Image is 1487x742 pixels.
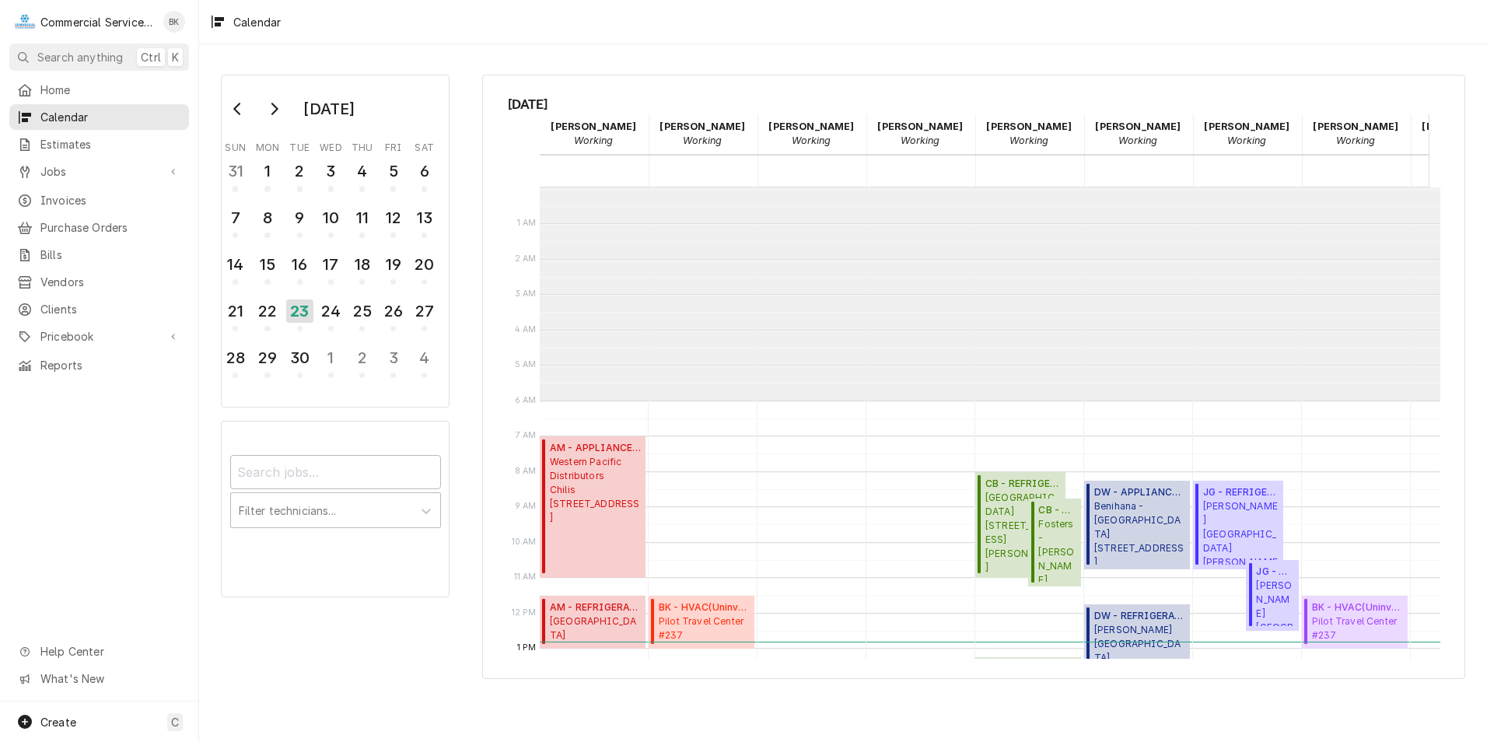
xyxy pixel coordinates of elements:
[1084,481,1191,569] div: [Service] DW - APPLIANCE Benihana - Monterey 136 Olivier Street, Monterey, CA 93940 ID: JOB-9643 ...
[683,135,722,146] em: Working
[221,421,450,597] div: Calendar Filters
[1094,499,1185,565] span: Benihana - [GEOGRAPHIC_DATA] [STREET_ADDRESS]
[9,666,189,691] a: Go to What's New
[1193,114,1302,153] div: Joey Gallegos - Working
[9,296,189,322] a: Clients
[319,206,343,229] div: 10
[1246,560,1299,631] div: JG - APPLIANCE(Lunch)[PERSON_NAME][GEOGRAPHIC_DATA][PERSON_NAME] SNF / [STREET_ADDRESS][PERSON_NAME]
[223,299,247,323] div: 21
[284,136,315,155] th: Tuesday
[319,299,343,323] div: 24
[540,596,646,649] div: AM - REFRIGERATION(Past Due)[GEOGRAPHIC_DATA][STREET_ADDRESS]
[163,11,185,33] div: Brian Key's Avatar
[1256,565,1294,579] span: JG - APPLIANCE ( Lunch )
[550,455,641,525] span: Western Pacific Distributors Chilis [STREET_ADDRESS]
[220,136,251,155] th: Sunday
[40,192,181,208] span: Invoices
[1038,517,1076,583] span: Fosters - [PERSON_NAME] [PERSON_NAME] / [STREET_ADDRESS][PERSON_NAME]
[508,94,1440,114] span: [DATE]
[975,472,1065,579] div: [Service] CB - REFRIGERATION Veterans Memorial Building 649 San Benito St, Hollister, CA 95023 ID...
[381,206,405,229] div: 12
[540,596,646,649] div: [Service] AM - REFRIGERATION Marathon Gas Station 1222 De la Torre St, Salinas, CA 93905 ID: JOB-...
[286,299,313,323] div: 23
[288,159,312,183] div: 2
[1084,604,1191,728] div: DW - REFRIGERATION(Past Due)[PERSON_NAME][GEOGRAPHIC_DATA][STREET_ADDRESS]
[511,359,541,371] span: 5 AM
[511,288,541,300] span: 3 AM
[251,136,284,155] th: Monday
[381,346,405,369] div: 3
[37,49,123,65] span: Search anything
[221,75,450,408] div: Calendar Day Picker
[649,114,757,153] div: Bill Key - Working
[141,49,161,65] span: Ctrl
[171,714,179,730] span: C
[350,253,374,276] div: 18
[9,187,189,213] a: Invoices
[40,643,180,660] span: Help Center
[255,346,279,369] div: 29
[985,491,1061,574] span: [GEOGRAPHIC_DATA] [STREET_ADDRESS][PERSON_NAME]
[412,159,436,183] div: 6
[1084,114,1193,153] div: David Waite - Working
[1302,114,1411,153] div: John Key - Working
[350,159,374,183] div: 4
[350,346,374,369] div: 2
[288,206,312,229] div: 9
[40,219,181,236] span: Purchase Orders
[9,104,189,130] a: Calendar
[1038,503,1076,517] span: CB - APPLIANCE ( Finalized )
[550,600,641,614] span: AM - REFRIGERATION ( Past Due )
[540,436,646,578] div: AM - APPLIANCE(Active)Western Pacific DistributorsChilis [STREET_ADDRESS]
[512,429,541,442] span: 7 AM
[792,135,831,146] em: Working
[40,247,181,263] span: Bills
[9,269,189,295] a: Vendors
[319,346,343,369] div: 1
[381,159,405,183] div: 5
[222,96,254,121] button: Go to previous month
[574,135,613,146] em: Working
[1336,135,1375,146] em: Working
[1246,560,1299,631] div: [Service] JG - APPLIANCE Hazel Hawkins Hospital Mabie SNF / 911 Sunset Dr, Hollister, CA 95023 ID...
[508,607,541,619] span: 12 PM
[319,253,343,276] div: 17
[14,11,36,33] div: C
[757,114,866,153] div: Brandon Johnson - Working
[986,121,1072,132] strong: [PERSON_NAME]
[298,96,360,122] div: [DATE]
[14,11,36,33] div: Commercial Service Co.'s Avatar
[510,571,541,583] span: 11 AM
[381,253,405,276] div: 19
[511,324,541,336] span: 4 AM
[40,163,158,180] span: Jobs
[1203,485,1279,499] span: JG - REFRIGERATION ( Uninvoiced )
[315,136,346,155] th: Wednesday
[1028,499,1081,587] div: CB - APPLIANCE(Finalized)Fosters - [PERSON_NAME][PERSON_NAME] / [STREET_ADDRESS][PERSON_NAME]
[511,500,541,513] span: 9 AM
[381,299,405,323] div: 26
[40,328,158,345] span: Pricebook
[551,121,636,132] strong: [PERSON_NAME]
[258,96,289,121] button: Go to next month
[40,136,181,152] span: Estimates
[172,49,179,65] span: K
[550,614,641,644] span: [GEOGRAPHIC_DATA] [STREET_ADDRESS]
[255,299,279,323] div: 22
[40,670,180,687] span: What's New
[230,441,441,544] div: Calendar Filters
[40,274,181,290] span: Vendors
[513,217,541,229] span: 1 AM
[1313,121,1398,132] strong: [PERSON_NAME]
[768,121,854,132] strong: [PERSON_NAME]
[223,346,247,369] div: 28
[659,600,750,614] span: BK - HVAC ( Uninvoiced )
[1095,121,1181,132] strong: [PERSON_NAME]
[40,109,181,125] span: Calendar
[319,159,343,183] div: 3
[1094,623,1185,693] span: [PERSON_NAME][GEOGRAPHIC_DATA] [STREET_ADDRESS]
[985,477,1061,491] span: CB - REFRIGERATION ( Active )
[9,131,189,157] a: Estimates
[288,346,312,369] div: 30
[412,299,436,323] div: 27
